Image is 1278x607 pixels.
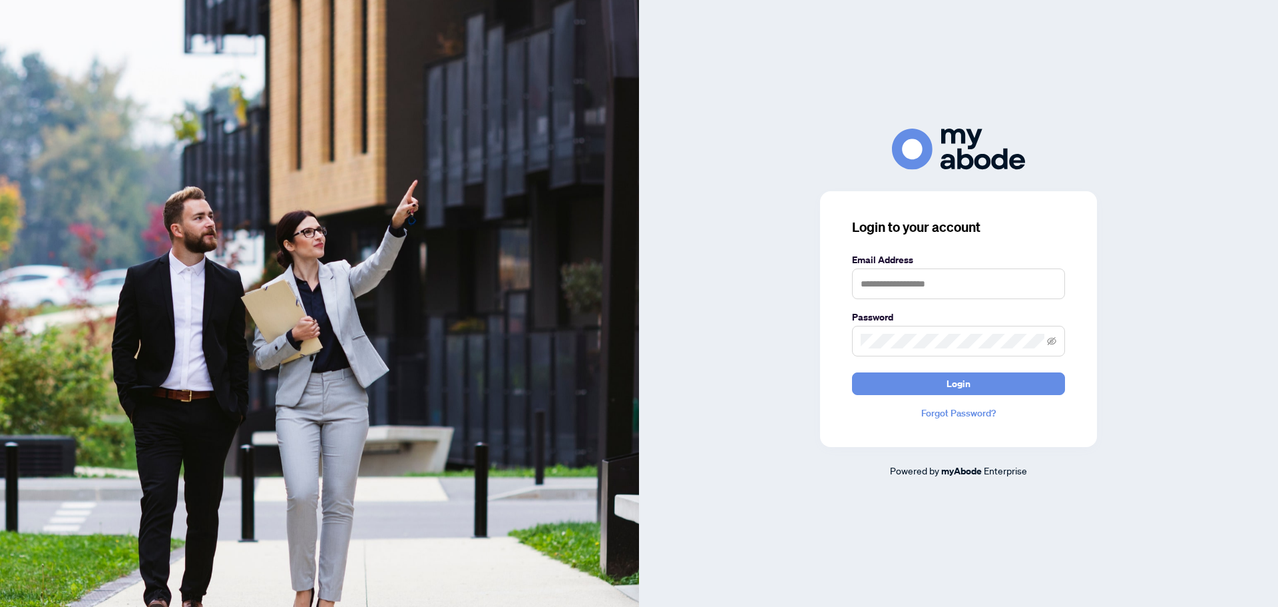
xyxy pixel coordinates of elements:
[852,218,1065,237] h3: Login to your account
[1047,336,1056,346] span: eye-invisible
[892,129,1025,169] img: ma-logo
[984,464,1027,476] span: Enterprise
[852,253,1065,267] label: Email Address
[852,372,1065,395] button: Login
[852,310,1065,324] label: Password
[890,464,939,476] span: Powered by
[852,406,1065,420] a: Forgot Password?
[941,464,982,478] a: myAbode
[947,373,970,394] span: Login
